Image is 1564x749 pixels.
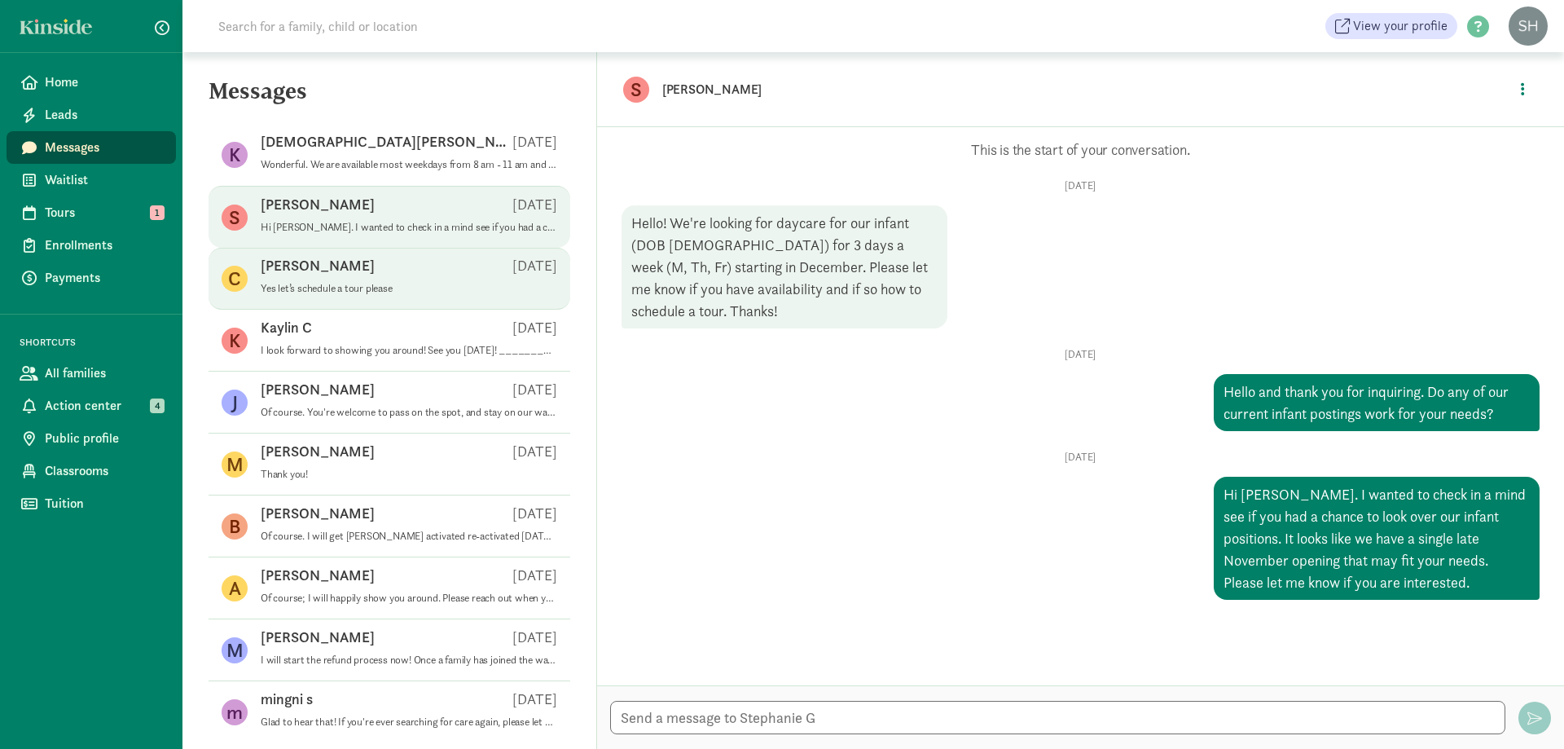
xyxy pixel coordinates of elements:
a: View your profile [1325,13,1457,39]
p: Thank you! [261,468,557,481]
span: Classrooms [45,461,163,481]
figure: J [222,390,248,416]
a: Waitlist [7,164,176,196]
figure: M [222,452,248,478]
p: Kaylin C [261,318,312,337]
p: [PERSON_NAME] [261,566,375,585]
p: Of course. You're welcome to pass on the spot, and stay on our waitlist. [261,406,557,419]
div: Hi [PERSON_NAME]. I wanted to check in a mind see if you had a chance to look over our infant pos... [1214,477,1540,600]
p: [PERSON_NAME] [261,380,375,399]
p: I look forward to showing you around! See you [DATE]! ________________________________ From: Kins... [261,344,557,357]
a: Payments [7,262,176,294]
span: Home [45,73,163,92]
span: Enrollments [45,236,163,255]
p: [PERSON_NAME] [261,256,375,275]
p: I will start the refund process now! Once a family has joined the waiting list they can open indi... [261,654,557,667]
p: [DATE] [512,256,557,275]
div: Hello and thank you for inquiring. Do any of our current infant postings work for your needs? [1214,374,1540,431]
span: 1 [150,205,165,220]
figure: m [222,699,248,725]
figure: M [222,637,248,663]
p: [DATE] [512,566,557,585]
a: Tours 1 [7,196,176,229]
p: [PERSON_NAME] [261,504,375,523]
p: [DATE] [512,318,557,337]
span: Tours [45,203,163,222]
figure: K [222,328,248,354]
p: [PERSON_NAME] [261,195,375,214]
span: Messages [45,138,163,157]
p: Glad to hear that! If you're ever searching for care again, please let us know. [261,716,557,729]
a: Tuition [7,487,176,520]
p: [DATE] [512,504,557,523]
span: Leads [45,105,163,125]
h5: Messages [182,78,596,117]
p: Yes let’s schedule a tour please [261,282,557,295]
p: mingni s [261,690,313,709]
p: [DATE] [512,442,557,461]
span: Waitlist [45,170,163,190]
figure: S [222,205,248,231]
a: Enrollments [7,229,176,262]
input: Search for a family, child or location [209,10,666,42]
p: [DATE] [512,132,557,152]
span: Public profile [45,429,163,448]
p: Of course; I will happily show you around. Please reach out when you have a better idea of days a... [261,592,557,605]
p: [DATE] [622,451,1540,464]
p: [DATE] [512,380,557,399]
p: Of course. I will get [PERSON_NAME] activated re-activated [DATE] then you can log in and edit yo... [261,530,557,543]
a: Leads [7,99,176,131]
p: [DATE] [622,179,1540,192]
p: Wonderful. We are available most weekdays from 8 am - 11 am and again from 2-3 pm. Please let us ... [261,158,557,171]
figure: B [222,513,248,540]
p: [DATE] [512,195,557,214]
a: Messages [7,131,176,164]
p: [PERSON_NAME] [261,442,375,461]
p: [DEMOGRAPHIC_DATA][PERSON_NAME] [261,132,512,152]
p: [DATE] [512,628,557,647]
span: View your profile [1353,16,1448,36]
a: Action center 4 [7,390,176,422]
a: Public profile [7,422,176,455]
p: [PERSON_NAME] [261,628,375,647]
p: Hi [PERSON_NAME]. I wanted to check in a mind see if you had a chance to look over our infant pos... [261,221,557,234]
span: All families [45,363,163,383]
figure: S [623,77,649,103]
a: Classrooms [7,455,176,487]
span: Payments [45,268,163,288]
div: Hello! We're looking for daycare for our infant (DOB [DEMOGRAPHIC_DATA]) for 3 days a week (M, Th... [622,205,947,328]
figure: K [222,142,248,168]
span: Action center [45,396,163,416]
figure: C [222,266,248,292]
p: [DATE] [622,348,1540,361]
p: This is the start of your conversation. [622,140,1540,160]
span: 4 [150,399,165,413]
p: [DATE] [512,690,557,709]
figure: A [222,575,248,601]
a: Home [7,66,176,99]
span: Tuition [45,494,163,513]
p: [PERSON_NAME] [662,78,1175,101]
a: All families [7,357,176,390]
